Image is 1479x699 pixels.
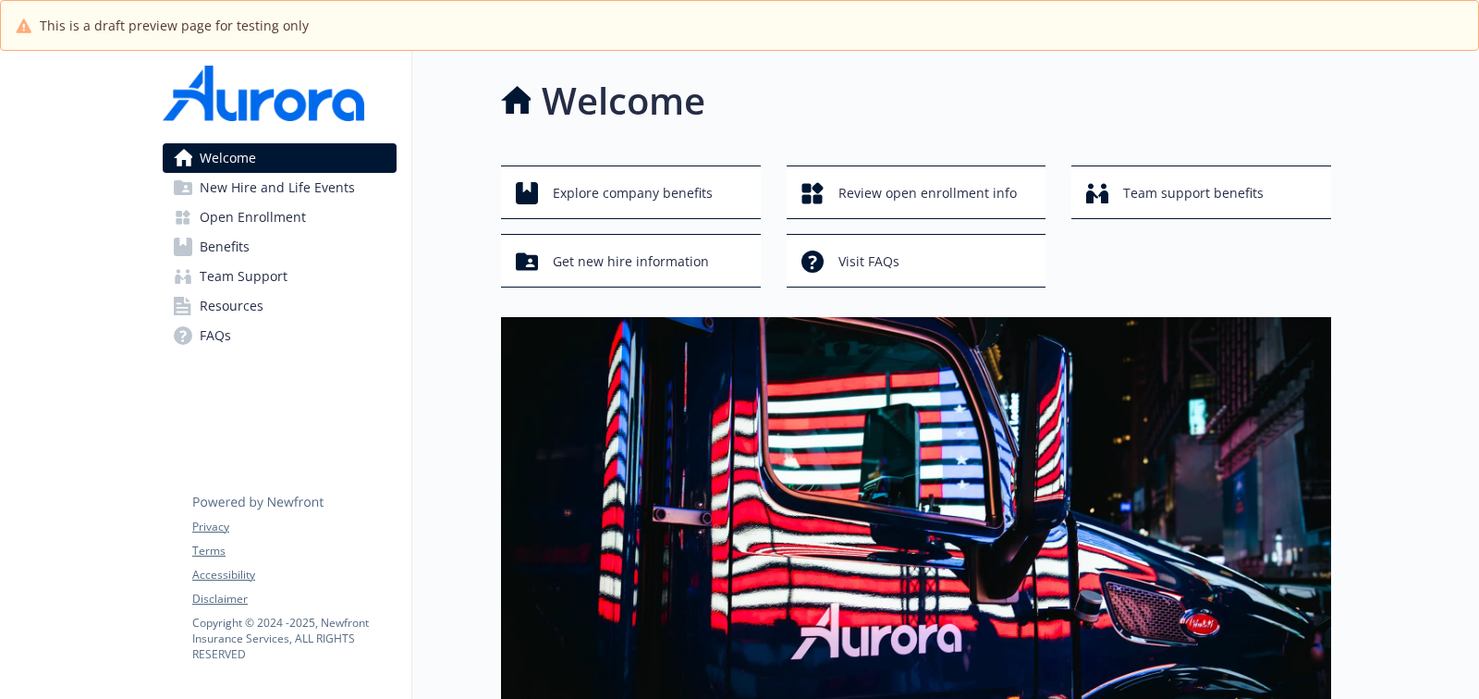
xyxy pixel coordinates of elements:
[838,244,899,279] span: Visit FAQs
[163,232,397,262] a: Benefits
[163,202,397,232] a: Open Enrollment
[838,176,1017,211] span: Review open enrollment info
[200,173,355,202] span: New Hire and Life Events
[200,232,250,262] span: Benefits
[553,176,713,211] span: Explore company benefits
[163,321,397,350] a: FAQs
[200,143,256,173] span: Welcome
[200,321,231,350] span: FAQs
[787,234,1046,288] button: Visit FAQs
[192,519,396,535] a: Privacy
[192,543,396,559] a: Terms
[192,615,396,662] p: Copyright © 2024 - 2025 , Newfront Insurance Services, ALL RIGHTS RESERVED
[787,166,1046,219] button: Review open enrollment info
[192,567,396,583] a: Accessibility
[163,173,397,202] a: New Hire and Life Events
[200,262,287,291] span: Team Support
[501,234,761,288] button: Get new hire information
[553,244,709,279] span: Get new hire information
[200,291,263,321] span: Resources
[192,591,396,607] a: Disclaimer
[501,166,761,219] button: Explore company benefits
[163,143,397,173] a: Welcome
[163,291,397,321] a: Resources
[1123,176,1264,211] span: Team support benefits
[200,202,306,232] span: Open Enrollment
[542,73,705,129] h1: Welcome
[40,16,309,35] span: This is a draft preview page for testing only
[1071,166,1331,219] button: Team support benefits
[163,262,397,291] a: Team Support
